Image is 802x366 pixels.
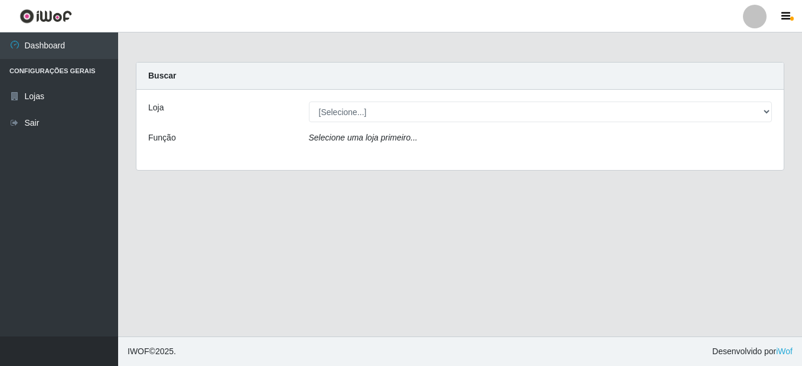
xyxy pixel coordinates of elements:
label: Loja [148,102,164,114]
span: IWOF [128,347,149,356]
img: CoreUI Logo [19,9,72,24]
label: Função [148,132,176,144]
strong: Buscar [148,71,176,80]
i: Selecione uma loja primeiro... [309,133,418,142]
a: iWof [776,347,793,356]
span: © 2025 . [128,345,176,358]
span: Desenvolvido por [712,345,793,358]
